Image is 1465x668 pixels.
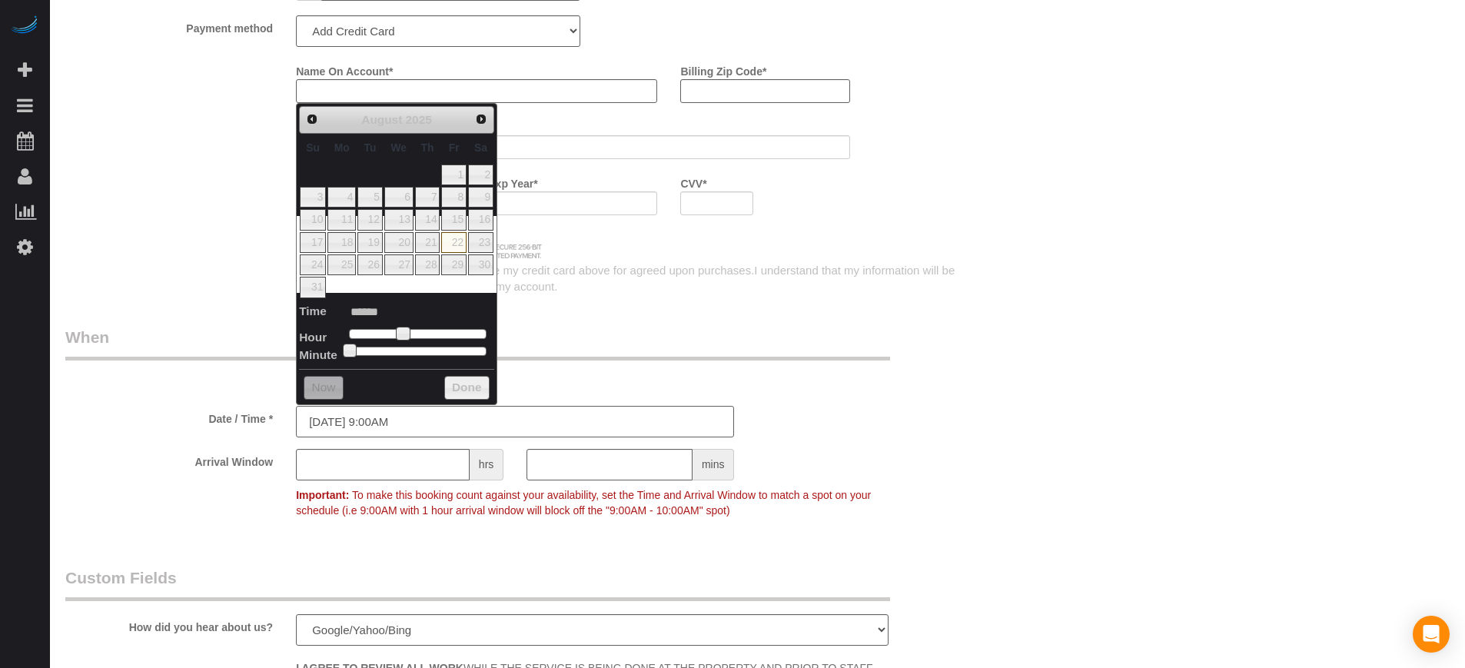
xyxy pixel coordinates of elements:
[470,449,503,480] span: hrs
[300,277,326,297] a: 31
[327,187,356,208] a: 4
[421,141,434,154] span: Thursday
[680,171,706,191] label: CVV
[470,108,492,130] a: Next
[444,376,490,400] button: Done
[468,165,493,185] a: 2
[334,141,350,154] span: Monday
[300,254,326,275] a: 24
[65,326,890,361] legend: When
[390,141,407,154] span: Wednesday
[384,187,414,208] a: 6
[488,171,537,191] label: Exp Year
[468,187,493,208] a: 9
[9,15,40,37] img: Automaid Logo
[306,113,318,125] span: Prev
[357,187,382,208] a: 5
[299,347,337,366] dt: Minute
[384,209,414,230] a: 13
[441,209,466,230] a: 15
[284,238,553,258] img: credit cards
[296,489,871,517] span: To make this booking count against your availability, set the Time and Arrival Window to match a ...
[306,141,320,154] span: Sunday
[304,376,343,400] button: Now
[296,406,734,437] input: MM/DD/YYYY HH:MM
[406,113,432,126] span: 2025
[1413,616,1450,653] div: Open Intercom Messenger
[357,209,382,230] a: 12
[475,113,487,125] span: Next
[384,254,414,275] a: 27
[54,15,284,36] label: Payment method
[415,232,440,253] a: 21
[300,232,326,253] a: 17
[364,141,377,154] span: Tuesday
[361,113,402,126] span: August
[441,254,466,275] a: 29
[299,303,327,322] dt: Time
[327,232,356,253] a: 18
[415,254,440,275] a: 28
[296,58,393,79] label: Name On Account
[327,209,356,230] a: 11
[357,232,382,253] a: 19
[54,449,284,470] label: Arrival Window
[449,141,460,154] span: Friday
[415,209,440,230] a: 14
[65,567,890,601] legend: Custom Fields
[54,406,284,427] label: Date / Time *
[441,232,466,253] a: 22
[693,449,735,480] span: mins
[680,58,766,79] label: Billing Zip Code
[468,209,493,230] a: 16
[474,141,487,154] span: Saturday
[284,262,976,295] div: I authorize Pro Housekeepers to charge my credit card above for agreed upon purchases.
[441,187,466,208] a: 8
[441,165,466,185] a: 1
[54,614,284,635] label: How did you hear about us?
[299,329,327,348] dt: Hour
[357,254,382,275] a: 26
[415,187,440,208] a: 7
[384,232,414,253] a: 20
[468,254,493,275] a: 30
[300,209,326,230] a: 10
[301,108,323,130] a: Prev
[300,187,326,208] a: 3
[468,232,493,253] a: 23
[327,254,356,275] a: 25
[296,489,349,501] strong: Important:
